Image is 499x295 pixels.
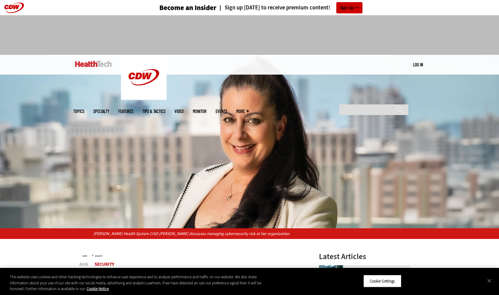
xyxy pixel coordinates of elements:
img: Home [75,61,112,67]
a: Tips & Tactics [142,109,165,114]
div: User menu [413,61,423,68]
span: Specialty [93,109,109,114]
a: Security [95,255,102,257]
span: Aug [79,262,88,267]
iframe: advertisement [139,21,360,49]
a: Events [216,109,227,114]
a: Log in [413,62,423,67]
a: Home [82,255,87,257]
a: Become an Insider [137,4,217,11]
p: [PERSON_NAME] Health System CISO [PERSON_NAME] discusses managing cybersecurity risk at her organ... [93,230,406,237]
a: Video [175,109,184,114]
a: More information about your privacy [87,286,109,291]
div: » [82,253,303,258]
span: 20 [79,267,88,273]
a: Features [118,109,133,114]
a: scientist looks through microscope in lab [319,265,346,270]
div: This website uses cookies and other tracking technologies to enhance user experience and to analy... [10,274,275,292]
img: Home [121,55,167,100]
a: Sign up [DATE] to receive premium content! [217,5,330,11]
a: Sign Up [336,2,362,13]
a: MonITor [193,109,206,114]
h3: Become an Insider [159,4,217,11]
a: CDW [121,95,167,101]
span: Topics [73,109,84,114]
button: Cookie Settings [363,275,401,287]
button: Close [483,274,496,287]
h3: Latest Articles [319,253,410,260]
img: scientist looks through microscope in lab [319,265,343,290]
a: Security [95,261,114,267]
span: More [236,109,249,114]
